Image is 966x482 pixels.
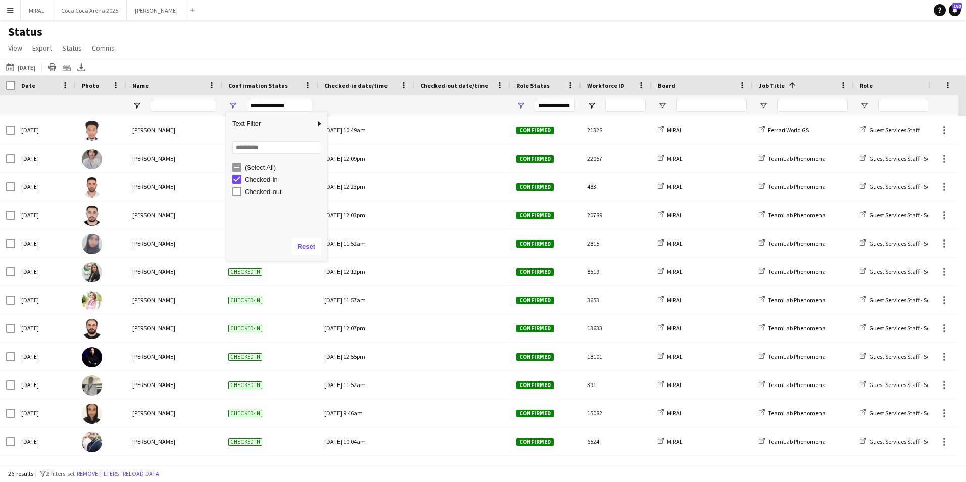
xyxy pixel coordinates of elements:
[768,183,826,190] span: TeamLab Phenomena
[759,82,785,89] span: Job Title
[676,100,747,112] input: Board Filter Input
[869,268,940,275] span: Guest Services Staff - Senior
[324,82,388,89] span: Checked-in date/time
[759,296,826,304] a: TeamLab Phenomena
[768,409,826,417] span: TeamLab Phenomena
[151,100,216,112] input: Name Filter Input
[869,211,940,219] span: Guest Services Staff - Senior
[132,409,175,417] span: [PERSON_NAME]
[516,240,554,248] span: Confirmed
[658,353,683,360] a: MIRAL
[581,399,652,427] div: 15082
[15,229,76,257] div: [DATE]
[658,155,683,162] a: MIRAL
[581,427,652,455] div: 6524
[658,211,683,219] a: MIRAL
[228,438,262,446] span: Checked-in
[15,286,76,314] div: [DATE]
[228,101,237,110] button: Open Filter Menu
[860,438,940,445] a: Guest Services Staff - Senior
[587,101,596,110] button: Open Filter Menu
[53,1,127,20] button: Coca Coca Arena 2025
[860,101,869,110] button: Open Filter Menu
[132,296,175,304] span: [PERSON_NAME]
[667,155,683,162] span: MIRAL
[61,61,73,73] app-action-btn: Crew files as ZIP
[759,381,826,389] a: TeamLab Phenomena
[581,144,652,172] div: 22057
[860,82,873,89] span: Role
[860,211,940,219] a: Guest Services Staff - Senior
[15,201,76,229] div: [DATE]
[667,438,683,445] span: MIRAL
[667,126,683,134] span: MIRAL
[759,183,826,190] a: TeamLab Phenomena
[82,82,99,89] span: Photo
[82,291,102,311] img: aya hamam
[869,324,940,332] span: Guest Services Staff - Senior
[292,238,321,255] button: Reset
[860,353,940,360] a: Guest Services Staff - Senior
[324,399,408,427] div: [DATE] 9:46am
[516,438,554,446] span: Confirmed
[28,41,56,55] a: Export
[15,343,76,370] div: [DATE]
[132,324,175,332] span: [PERSON_NAME]
[82,121,102,141] img: Abdulsalam Salom
[82,234,102,254] img: Hanan Ahmed
[516,82,550,89] span: Role Status
[324,201,408,229] div: [DATE] 12:03pm
[869,183,940,190] span: Guest Services Staff - Senior
[667,268,683,275] span: MIRAL
[759,239,826,247] a: TeamLab Phenomena
[667,353,683,360] span: MIRAL
[768,268,826,275] span: TeamLab Phenomena
[516,101,525,110] button: Open Filter Menu
[516,353,554,361] span: Confirmed
[228,297,262,304] span: Checked-in
[62,43,82,53] span: Status
[878,100,949,112] input: Role Filter Input
[860,155,940,162] a: Guest Services Staff - Senior
[15,399,76,427] div: [DATE]
[82,149,102,169] img: Shaymaa Ali
[516,297,554,304] span: Confirmed
[4,61,37,73] button: [DATE]
[667,409,683,417] span: MIRAL
[75,61,87,73] app-action-btn: Export XLSX
[759,155,826,162] a: TeamLab Phenomena
[658,268,683,275] a: MIRAL
[324,427,408,455] div: [DATE] 10:04am
[759,211,826,219] a: TeamLab Phenomena
[324,371,408,399] div: [DATE] 11:52am
[860,239,940,247] a: Guest Services Staff - Senior
[605,100,646,112] input: Workforce ID Filter Input
[92,43,115,53] span: Comms
[132,239,175,247] span: [PERSON_NAME]
[132,353,175,360] span: [PERSON_NAME]
[132,82,149,89] span: Name
[88,41,119,55] a: Comms
[82,375,102,396] img: Mariam Laila
[869,296,940,304] span: Guest Services Staff - Senior
[768,353,826,360] span: TeamLab Phenomena
[132,438,175,445] span: [PERSON_NAME]
[768,126,809,134] span: Ferrari World GS
[324,116,408,144] div: [DATE] 10:49am
[132,126,175,134] span: [PERSON_NAME]
[226,161,327,198] div: Filter List
[75,468,121,479] button: Remove filters
[82,177,102,198] img: Robert Dawood
[324,229,408,257] div: [DATE] 11:52am
[226,115,315,132] span: Text Filter
[581,258,652,285] div: 8519
[768,324,826,332] span: TeamLab Phenomena
[860,268,940,275] a: Guest Services Staff - Senior
[82,347,102,367] img: Rawan Iyad
[759,438,826,445] a: TeamLab Phenomena
[667,324,683,332] span: MIRAL
[15,144,76,172] div: [DATE]
[667,183,683,190] span: MIRAL
[952,3,962,9] span: 169
[768,381,826,389] span: TeamLab Phenomena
